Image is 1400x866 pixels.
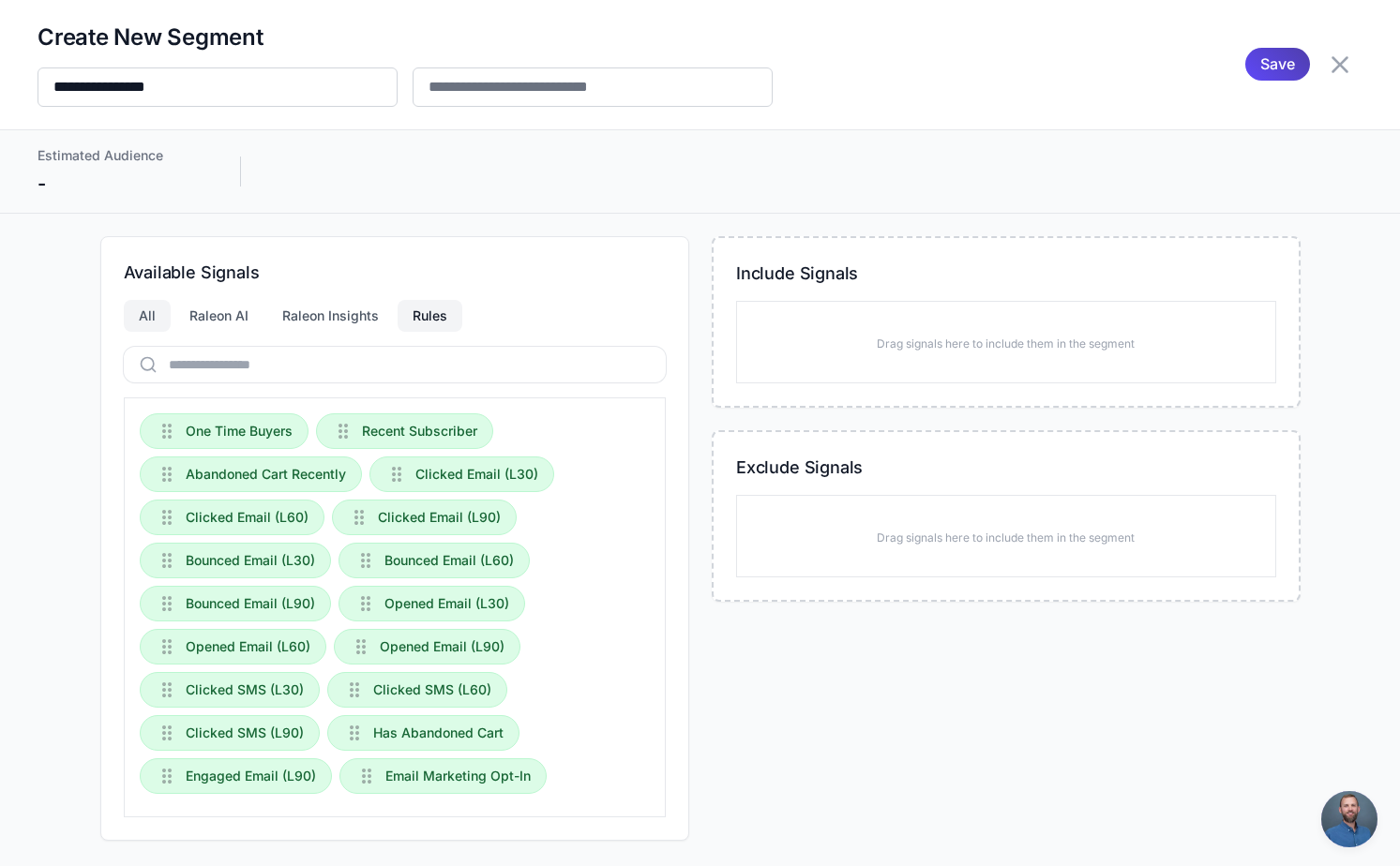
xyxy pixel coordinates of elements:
[38,170,203,198] div: -
[385,766,531,786] span: Email Marketing Opt-In
[186,421,293,441] span: One Time Buyers
[378,507,501,528] span: Clicked Email (L90)
[1321,791,1377,847] a: Open chat
[877,530,1135,546] p: Drag signals here to include them in the segment
[38,22,773,52] h2: Create New Segment
[267,300,394,332] div: Raleon Insights
[124,300,171,332] div: All
[877,336,1135,352] p: Drag signals here to include them in the segment
[186,507,309,528] span: Clicked Email (L60)
[373,723,504,743] span: Has Abandoned Cart
[362,421,477,441] span: Recent Subscriber
[186,723,304,743] span: Clicked SMS (L90)
[186,464,346,485] span: Abandoned Cart Recently
[736,455,1276,480] h3: Exclude Signals
[1260,48,1295,81] span: Save
[186,766,316,786] span: Engaged Email (L90)
[380,636,504,657] span: Opened Email (L90)
[415,464,538,485] span: Clicked Email (L30)
[186,593,315,614] span: Bounced Email (L90)
[384,593,509,614] span: Opened Email (L30)
[38,145,203,166] div: Estimated Audience
[174,300,263,332] div: Raleon AI
[384,550,514,571] span: Bounced Email (L60)
[186,550,315,571] span: Bounced Email (L30)
[736,261,1276,286] h3: Include Signals
[373,679,491,700] span: Clicked SMS (L60)
[398,300,462,332] div: Rules
[124,260,666,285] h3: Available Signals
[186,679,304,700] span: Clicked SMS (L30)
[186,636,310,657] span: Opened Email (L60)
